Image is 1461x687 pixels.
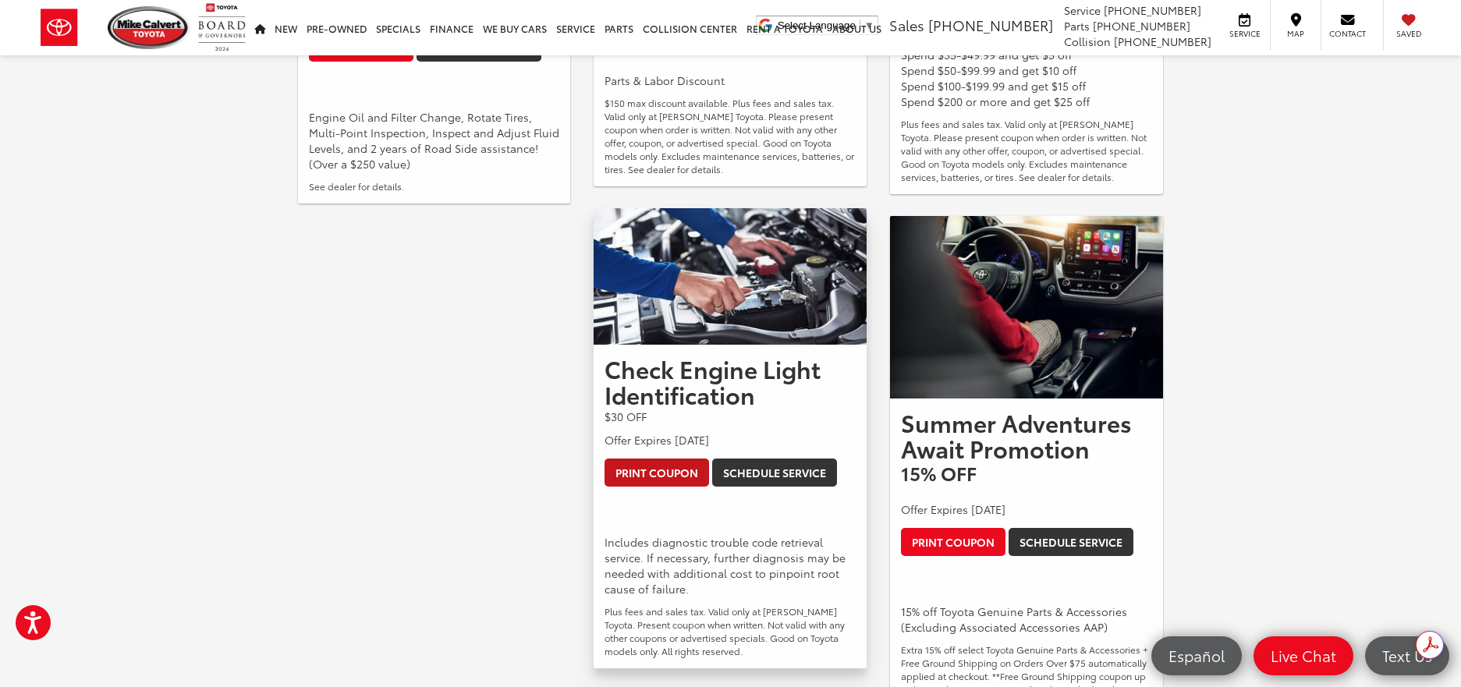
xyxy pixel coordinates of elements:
span: Saved [1392,28,1426,39]
span: Service [1227,28,1262,39]
iframe: Send To Google Pay [605,497,764,526]
p: Parts & Labor Discount [605,73,856,88]
span: Sales [889,15,924,35]
span: Contact [1329,28,1366,39]
h2: Summer Adventures Await Promotion [901,409,1152,461]
img: Check Engine Light Identification [594,208,867,345]
p: See dealer for details. [309,179,560,193]
span: [PHONE_NUMBER] [1093,18,1190,34]
p: Engine Oil and Filter Change, Rotate Tires, Multi-Point Inspection, Inspect and Adjust Fluid Leve... [309,109,560,172]
iframe: Send To Google Pay [309,72,469,101]
img: Mike Calvert Toyota [108,6,190,49]
span: Español [1161,646,1232,665]
a: Schedule Service [1009,528,1133,556]
iframe: Send To Google Pay [901,566,1061,595]
p: Plus fees and sales tax. Valid only at [PERSON_NAME] Toyota. Please present coupon when order is ... [901,117,1152,183]
a: Live Chat [1254,636,1353,675]
p: Includes diagnostic trouble code retrieval service. If necessary, further diagnosis may be needed... [605,534,856,597]
img: Summer Adventures Await Promotion [890,216,1163,398]
p: Spend $35-$49.99 and get $5 off Spend $50-$99.99 and get $10 off Spend $100-$199.99 and get $15 o... [901,47,1152,109]
span: Parts [1064,18,1090,34]
span: Text Us [1374,646,1440,665]
span: [PHONE_NUMBER] [928,15,1053,35]
span: Live Chat [1263,646,1344,665]
a: Print Coupon [605,459,709,487]
h3: 15% OFF [901,462,1152,483]
span: [PHONE_NUMBER] [1104,2,1201,18]
p: $150 max discount available. Plus fees and sales tax. Valid only at [PERSON_NAME] Toyota. Please ... [605,96,856,175]
span: Collision [1064,34,1111,49]
span: Service [1064,2,1101,18]
a: Schedule Service [712,459,837,487]
span: [PHONE_NUMBER] [1114,34,1211,49]
p: 15% off Toyota Genuine Parts & Accessories (Excluding Associated Accessories AAP) [901,604,1152,635]
a: Text Us [1365,636,1449,675]
p: Offer Expires [DATE] [605,432,856,448]
a: Español [1151,636,1242,675]
p: Offer Expires [DATE] [901,501,1152,517]
p: $30 OFF [605,409,856,424]
p: Plus fees and sales tax. Valid only at [PERSON_NAME] Toyota. Present coupon when written. Not val... [605,604,856,657]
h2: Check Engine Light Identification [605,356,856,407]
a: Print Coupon [901,528,1005,556]
span: Map [1278,28,1313,39]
